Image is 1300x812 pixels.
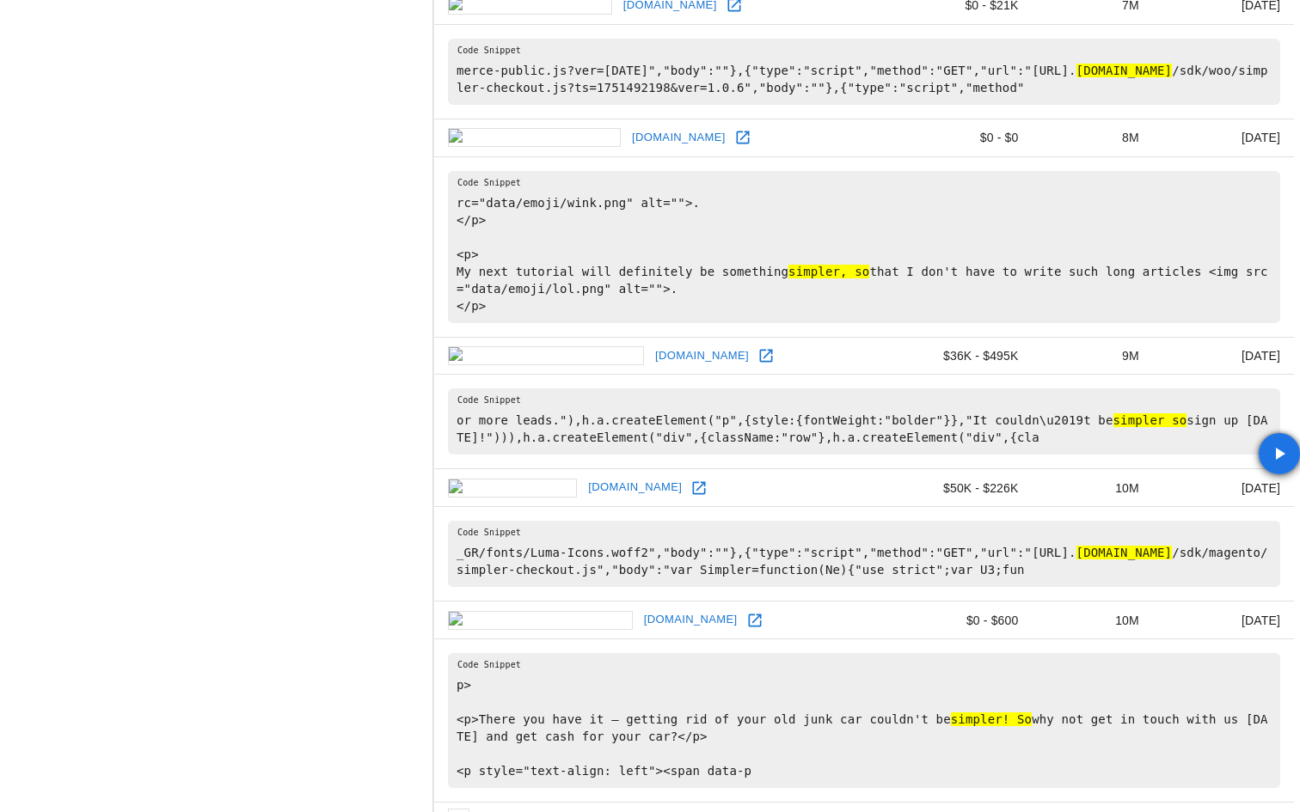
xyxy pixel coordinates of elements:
[448,128,621,147] img: mbsoftworks.sk icon
[730,125,756,150] a: Open mbsoftworks.sk in new window
[742,607,768,633] a: Open jcpcarparts.co.nz in new window
[951,712,1032,726] hl: simpler! So
[1153,469,1294,507] td: [DATE]
[1032,337,1152,375] td: 9M
[448,479,577,498] img: basehit.gr icon
[1032,469,1152,507] td: 10M
[1032,601,1152,639] td: 10M
[1032,119,1152,156] td: 8M
[753,343,779,369] a: Open celebrante.com.au in new window
[448,346,644,365] img: celebrante.com.au icon
[903,601,1032,639] td: $0 - $600
[1153,601,1294,639] td: [DATE]
[651,343,753,369] a: [DOMAIN_NAME]
[640,607,742,633] a: [DOMAIN_NAME]
[903,119,1032,156] td: $0 - $0
[1076,546,1173,559] hl: [DOMAIN_NAME]
[448,653,1280,788] pre: p> <p>There you have it – getting rid of your old junk car couldn't be why not get in touch with ...
[1153,119,1294,156] td: [DATE]
[448,171,1280,323] pre: rc="data/emoji/wink.png" alt="">. </p> <p> My next tutorial will definitely be something that I d...
[628,125,730,151] a: [DOMAIN_NAME]
[686,475,712,501] a: Open basehit.gr in new window
[1113,413,1187,427] hl: simpler so
[584,474,686,501] a: [DOMAIN_NAME]
[1153,337,1294,375] td: [DATE]
[788,265,869,278] hl: simpler, so
[1076,64,1173,77] hl: [DOMAIN_NAME]
[903,469,1032,507] td: $50K - $226K
[448,388,1280,455] pre: or more leads."),h.a.createElement("p",{style:{fontWeight:"bolder"}},"It couldn\u2019t be sign up...
[448,611,633,630] img: jcpcarparts.co.nz icon
[448,39,1280,105] pre: merce-public.js?ver=[DATE]","body":""},{"type":"script","method":"GET","url":"[URL]. /sdk/woo/sim...
[448,521,1280,587] pre: _GR/fonts/Luma-Icons.woff2","body":""},{"type":"script","method":"GET","url":"[URL]. /sdk/magento...
[903,337,1032,375] td: $36K - $495K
